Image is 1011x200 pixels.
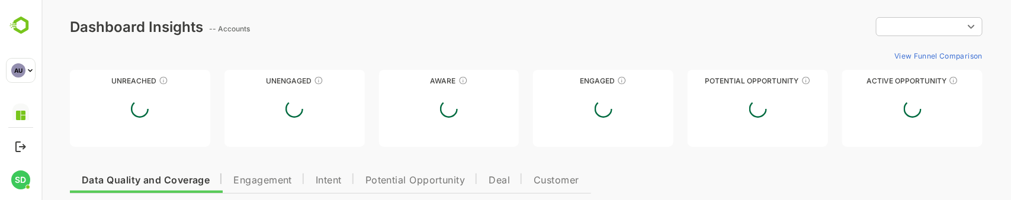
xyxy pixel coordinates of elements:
[12,138,28,154] button: Logout
[447,176,468,185] span: Deal
[907,76,917,85] div: These accounts have open opportunities which might be at any of the Sales Stages
[492,176,538,185] span: Customer
[324,176,424,185] span: Potential Opportunity
[40,176,168,185] span: Data Quality and Coverage
[6,14,36,37] img: BambooboxLogoMark.f1c84d78b4c51b1a7b5f700c9845e183.svg
[117,76,127,85] div: These accounts have not been engaged with for a defined time period
[28,76,169,85] div: Unreached
[11,63,25,78] div: AU
[274,176,300,185] span: Intent
[835,16,941,37] div: ​
[417,76,426,85] div: These accounts have just entered the buying cycle and need further nurturing
[168,24,212,33] ag: -- Accounts
[272,76,282,85] div: These accounts have not shown enough engagement and need nurturing
[576,76,585,85] div: These accounts are warm, further nurturing would qualify them to MQAs
[646,76,787,85] div: Potential Opportunity
[183,76,323,85] div: Unengaged
[848,46,941,65] button: View Funnel Comparison
[11,170,30,189] div: SD
[338,76,478,85] div: Aware
[760,76,769,85] div: These accounts are MQAs and can be passed on to Inside Sales
[28,18,162,36] div: Dashboard Insights
[192,176,251,185] span: Engagement
[492,76,632,85] div: Engaged
[801,76,941,85] div: Active Opportunity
